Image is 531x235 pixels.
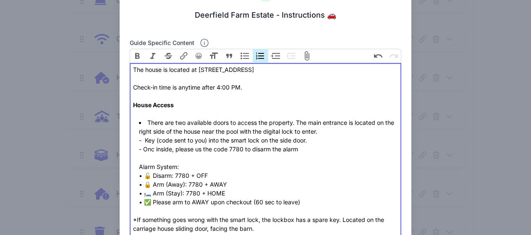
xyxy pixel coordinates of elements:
strong: House Access [133,101,174,108]
button: Decrease Level [268,49,284,63]
button: Attach Files [299,49,314,63]
button: Strikethrough [161,49,176,63]
button: Quote [222,49,237,63]
li: There are two available doors to access the property. The main entrance is located on the right s... [139,118,398,206]
button: 😀 [191,49,206,63]
button: Italic [145,49,161,63]
button: Bullets [237,49,253,63]
button: Numbers [253,49,268,63]
button: Undo [370,49,386,63]
button: Heading [206,49,222,63]
div: Check-in time is anytime after 4:00 PM. [133,74,398,118]
button: Increase Level [283,49,299,63]
button: Redo [386,49,401,63]
div: The house is located at [STREET_ADDRESS] [133,65,398,74]
button: Bold [130,49,145,63]
label: Guide specific content [130,39,194,47]
h3: Deerfield Farm Estate - Instructions 🚗 [130,10,402,20]
button: Link [176,49,191,63]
